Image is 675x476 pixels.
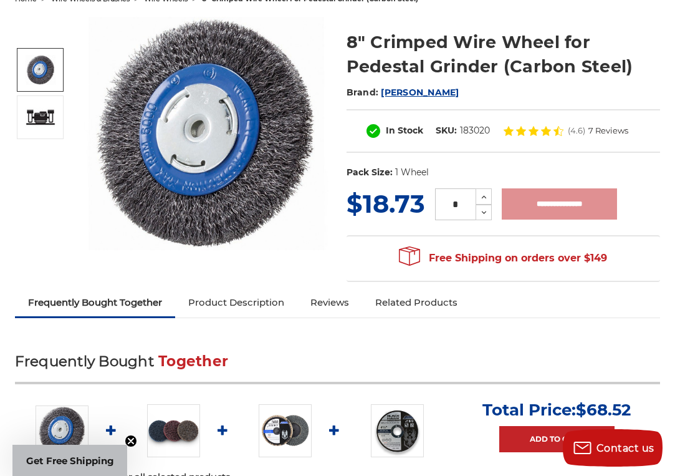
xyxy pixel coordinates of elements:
span: $68.52 [576,400,631,420]
span: In Stock [386,125,423,136]
a: Add to Cart [499,426,615,452]
span: (4.6) [568,127,585,135]
span: Together [158,352,228,370]
a: Reviews [297,289,362,316]
img: 8" Crimped Wire Wheel for Pedestal Grinder (Carbon Steel) [25,107,56,127]
h1: 8" Crimped Wire Wheel for Pedestal Grinder (Carbon Steel) [347,30,661,79]
div: Get Free ShippingClose teaser [12,445,127,476]
a: Product Description [175,289,297,316]
span: Free Shipping on orders over $149 [399,246,607,271]
span: Frequently Bought [15,352,154,370]
a: Frequently Bought Together [15,289,175,316]
dt: Pack Size: [347,166,393,179]
span: Contact us [596,442,654,454]
img: 8" Crimped Wire Wheel for Pedestal Grinder [84,17,328,250]
span: Brand: [347,87,379,98]
dd: 1 Wheel [395,166,429,179]
button: Close teaser [125,435,137,447]
span: Get Free Shipping [26,455,114,467]
p: Total Price: [482,400,631,420]
dt: SKU: [436,124,457,137]
button: Contact us [563,429,663,467]
dd: 183020 [460,124,490,137]
a: Related Products [362,289,471,316]
span: 7 Reviews [588,127,628,135]
img: 8" Crimped Wire Wheel for Pedestal Grinder [25,55,56,85]
span: $18.73 [347,188,425,219]
a: [PERSON_NAME] [381,87,459,98]
img: 8" Crimped Wire Wheel for Pedestal Grinder [36,406,89,456]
